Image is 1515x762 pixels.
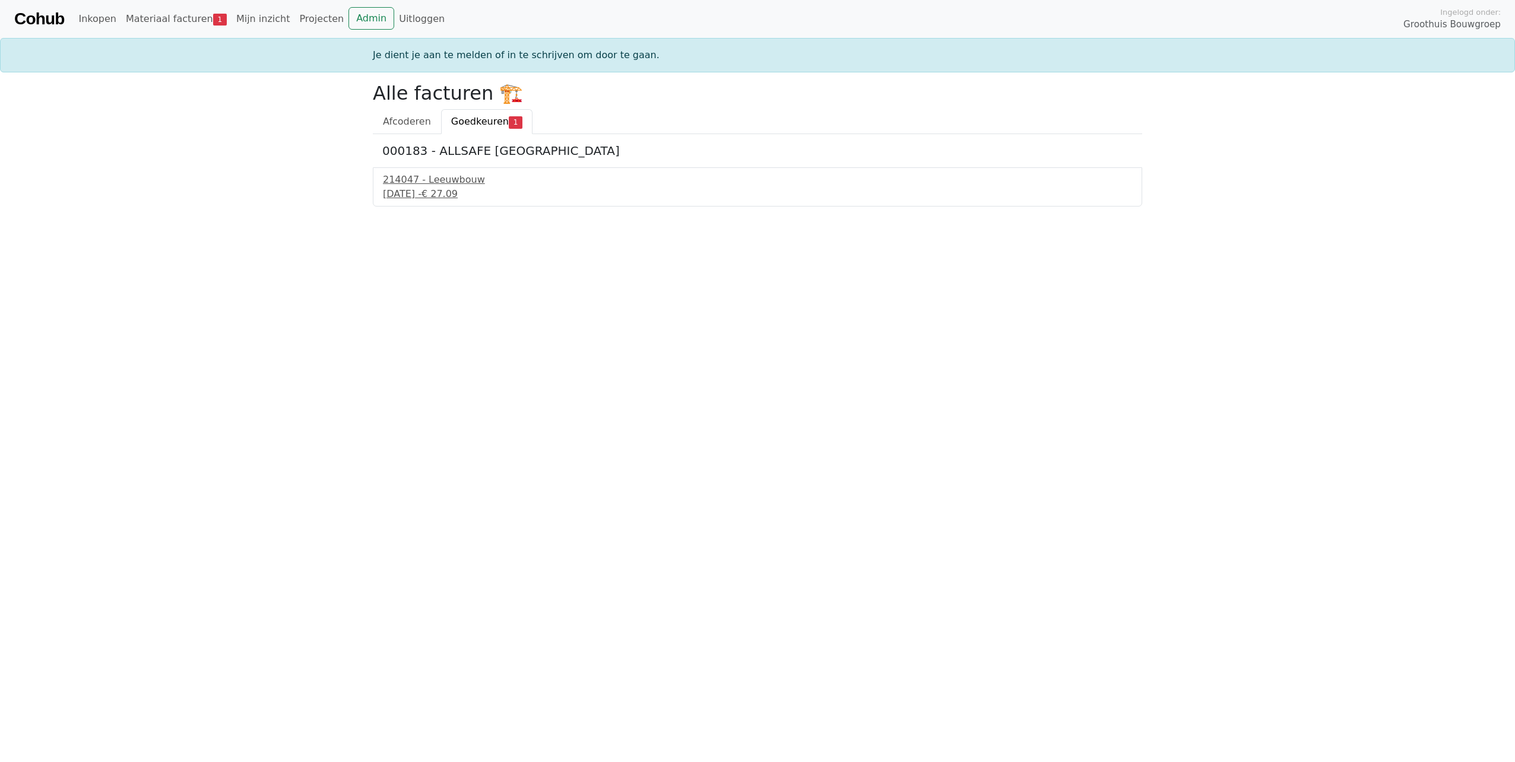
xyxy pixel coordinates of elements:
a: Afcoderen [373,109,441,134]
div: Je dient je aan te melden of in te schrijven om door te gaan. [366,48,1149,62]
a: Cohub [14,5,64,33]
a: Admin [348,7,394,30]
span: 1 [213,14,227,26]
a: Inkopen [74,7,121,31]
h5: 000183 - ALLSAFE [GEOGRAPHIC_DATA] [382,144,1133,158]
a: Materiaal facturen1 [121,7,232,31]
span: € 27.09 [421,188,458,199]
span: Ingelogd onder: [1440,7,1501,18]
div: 214047 - Leeuwbouw [383,173,1132,187]
a: Goedkeuren1 [441,109,533,134]
h2: Alle facturen 🏗️ [373,82,1142,104]
span: Goedkeuren [451,116,509,127]
span: Afcoderen [383,116,431,127]
span: 1 [509,116,522,128]
span: Groothuis Bouwgroep [1403,18,1501,31]
a: Mijn inzicht [232,7,295,31]
a: Uitloggen [394,7,449,31]
div: [DATE] - [383,187,1132,201]
a: 214047 - Leeuwbouw[DATE] -€ 27.09 [383,173,1132,201]
a: Projecten [294,7,348,31]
